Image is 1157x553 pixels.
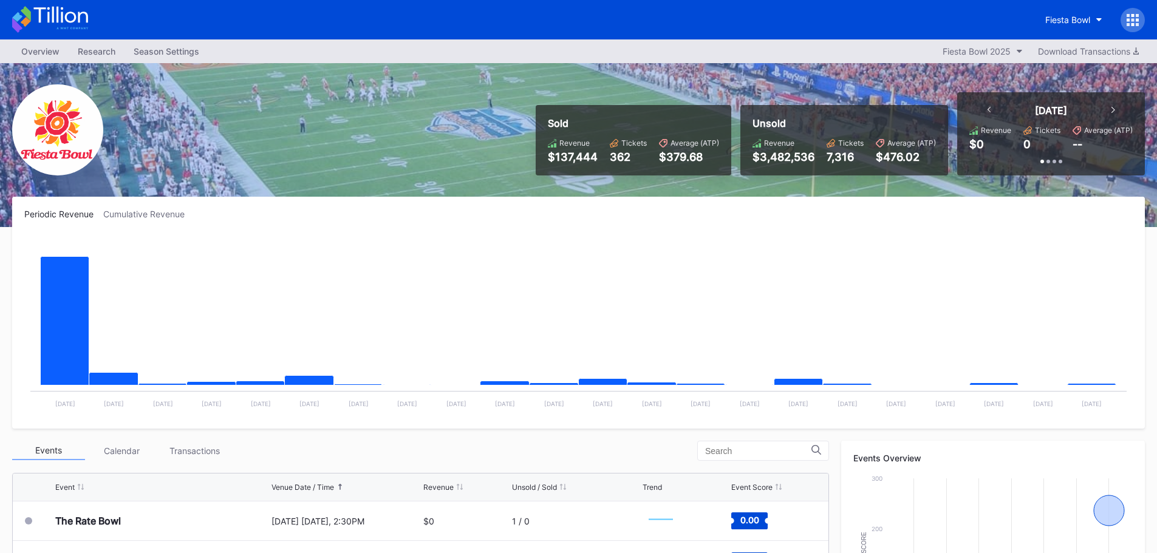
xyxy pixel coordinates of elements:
[55,515,121,527] div: The Rate Bowl
[886,400,906,407] text: [DATE]
[1023,138,1031,151] div: 0
[671,138,719,148] div: Average (ATP)
[1084,126,1133,135] div: Average (ATP)
[788,400,808,407] text: [DATE]
[104,400,124,407] text: [DATE]
[659,151,719,163] div: $379.68
[423,516,434,526] div: $0
[887,138,936,148] div: Average (ATP)
[643,506,679,536] svg: Chart title
[512,483,557,492] div: Unsold / Sold
[548,117,719,129] div: Sold
[740,400,760,407] text: [DATE]
[753,151,814,163] div: $3,482,536
[12,84,103,175] img: FiestaBowl.png
[935,400,955,407] text: [DATE]
[271,483,334,492] div: Venue Date / Time
[1073,138,1082,151] div: --
[1033,400,1053,407] text: [DATE]
[872,475,882,482] text: 300
[740,515,759,525] text: 0.00
[643,483,662,492] div: Trend
[969,138,984,151] div: $0
[1036,8,1111,31] button: Fiesta Bowl
[984,400,1004,407] text: [DATE]
[827,151,864,163] div: 7,316
[12,441,85,460] div: Events
[838,138,864,148] div: Tickets
[705,446,811,456] input: Search
[55,483,75,492] div: Event
[349,400,369,407] text: [DATE]
[559,138,590,148] div: Revenue
[548,151,598,163] div: $137,444
[937,43,1029,59] button: Fiesta Bowl 2025
[1032,43,1145,59] button: Download Transactions
[876,151,936,163] div: $476.02
[153,400,173,407] text: [DATE]
[103,209,194,219] div: Cumulative Revenue
[69,42,125,60] a: Research
[299,400,319,407] text: [DATE]
[495,400,515,407] text: [DATE]
[12,42,69,60] a: Overview
[621,138,647,148] div: Tickets
[512,516,530,526] div: 1 / 0
[24,234,1133,416] svg: Chart title
[1038,46,1139,56] div: Download Transactions
[202,400,222,407] text: [DATE]
[610,151,647,163] div: 362
[1035,126,1060,135] div: Tickets
[544,400,564,407] text: [DATE]
[85,441,158,460] div: Calendar
[838,400,858,407] text: [DATE]
[753,117,936,129] div: Unsold
[731,483,773,492] div: Event Score
[158,441,231,460] div: Transactions
[593,400,613,407] text: [DATE]
[642,400,662,407] text: [DATE]
[853,453,1133,463] div: Events Overview
[1045,15,1090,25] div: Fiesta Bowl
[1082,400,1102,407] text: [DATE]
[446,400,466,407] text: [DATE]
[125,42,208,60] a: Season Settings
[943,46,1011,56] div: Fiesta Bowl 2025
[691,400,711,407] text: [DATE]
[251,400,271,407] text: [DATE]
[24,209,103,219] div: Periodic Revenue
[397,400,417,407] text: [DATE]
[55,400,75,407] text: [DATE]
[423,483,454,492] div: Revenue
[1035,104,1067,117] div: [DATE]
[981,126,1011,135] div: Revenue
[872,525,882,532] text: 200
[764,138,794,148] div: Revenue
[271,516,421,526] div: [DATE] [DATE], 2:30PM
